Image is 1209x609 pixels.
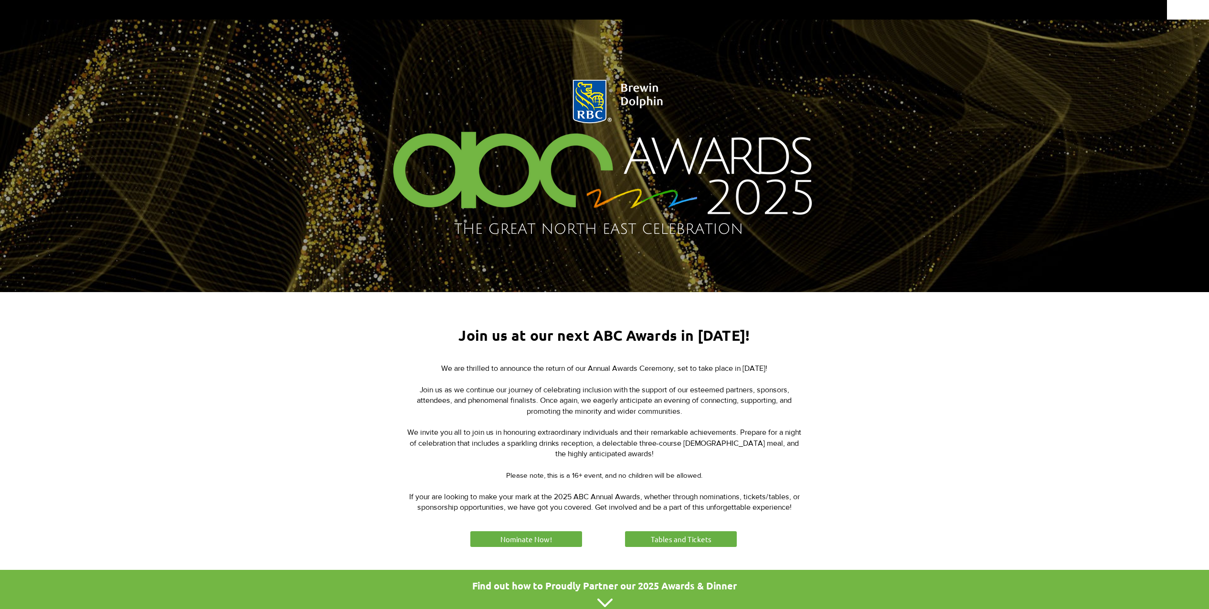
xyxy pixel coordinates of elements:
span: Please note, this is a 16+ event, and no children will be allowed. [506,471,702,479]
span: Find out how to Proudly Partner our 2025 Awards & Dinner [472,579,737,592]
span: Join us at our next ABC Awards in [DATE]! [458,326,750,344]
span: If your are looking to make your mark at the 2025 ABC Annual Awards, whether through nominations,... [409,493,800,511]
span: Nominate Now! [500,534,552,544]
span: We are thrilled to announce the return of our Annual Awards Ceremony, set to take place in [DATE]! [441,364,767,372]
span: Tables and Tickets [651,534,711,544]
a: Tables and Tickets [624,530,738,548]
span: We invite you all to join us in honouring extraordinary individuals and their remarkable achievem... [407,428,801,458]
img: Northern Insights Double Pager Apr 2025.png [367,69,841,250]
a: Nominate Now! [469,530,583,548]
span: Join us as we continue our journey of celebrating inclusion with the support of our esteemed part... [417,386,792,415]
